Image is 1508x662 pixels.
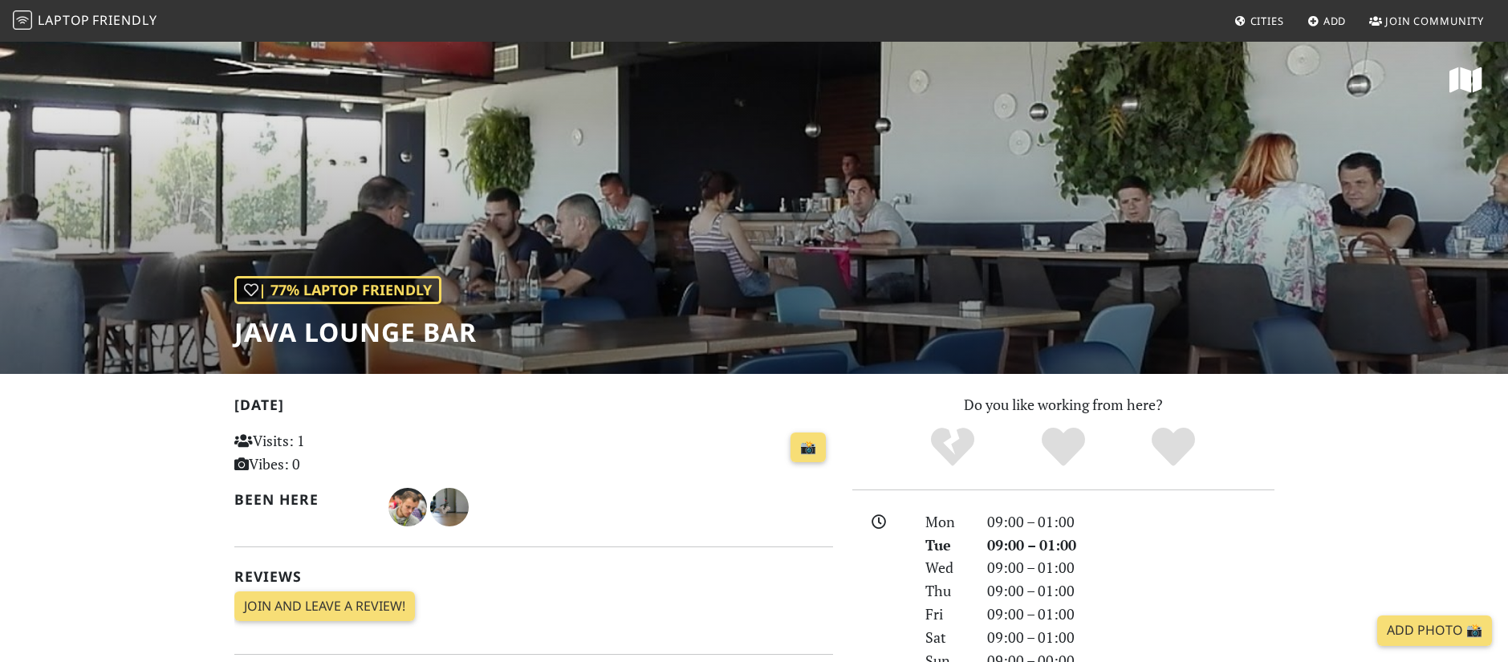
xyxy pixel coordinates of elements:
[234,429,421,476] p: Visits: 1 Vibes: 0
[234,317,477,347] h1: Java lounge bar
[978,579,1284,603] div: 09:00 – 01:00
[1250,14,1284,28] span: Cities
[13,10,32,30] img: LaptopFriendly
[916,579,977,603] div: Thu
[388,488,427,526] img: 968-mladen.jpg
[978,626,1284,649] div: 09:00 – 01:00
[791,433,826,463] a: 📸
[234,276,441,304] div: | 77% Laptop Friendly
[916,534,977,557] div: Tue
[897,425,1008,469] div: No
[1363,6,1490,35] a: Join Community
[978,603,1284,626] div: 09:00 – 01:00
[1323,14,1347,28] span: Add
[38,11,90,29] span: Laptop
[13,7,157,35] a: LaptopFriendly LaptopFriendly
[1008,425,1119,469] div: Yes
[234,396,833,420] h2: [DATE]
[234,491,370,508] h2: Been here
[234,591,415,622] a: Join and leave a review!
[916,626,977,649] div: Sat
[916,510,977,534] div: Mon
[1385,14,1484,28] span: Join Community
[234,568,833,585] h2: Reviews
[978,556,1284,579] div: 09:00 – 01:00
[92,11,156,29] span: Friendly
[430,488,469,526] img: 1395-crveni.jpg
[1377,615,1492,646] a: Add Photo 📸
[388,496,430,515] span: Mladen Milićević
[1301,6,1353,35] a: Add
[916,556,977,579] div: Wed
[978,534,1284,557] div: 09:00 – 01:00
[1118,425,1229,469] div: Definitely!
[916,603,977,626] div: Fri
[1228,6,1291,35] a: Cities
[430,496,469,515] span: Crveni Mak
[978,510,1284,534] div: 09:00 – 01:00
[852,393,1274,416] p: Do you like working from here?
